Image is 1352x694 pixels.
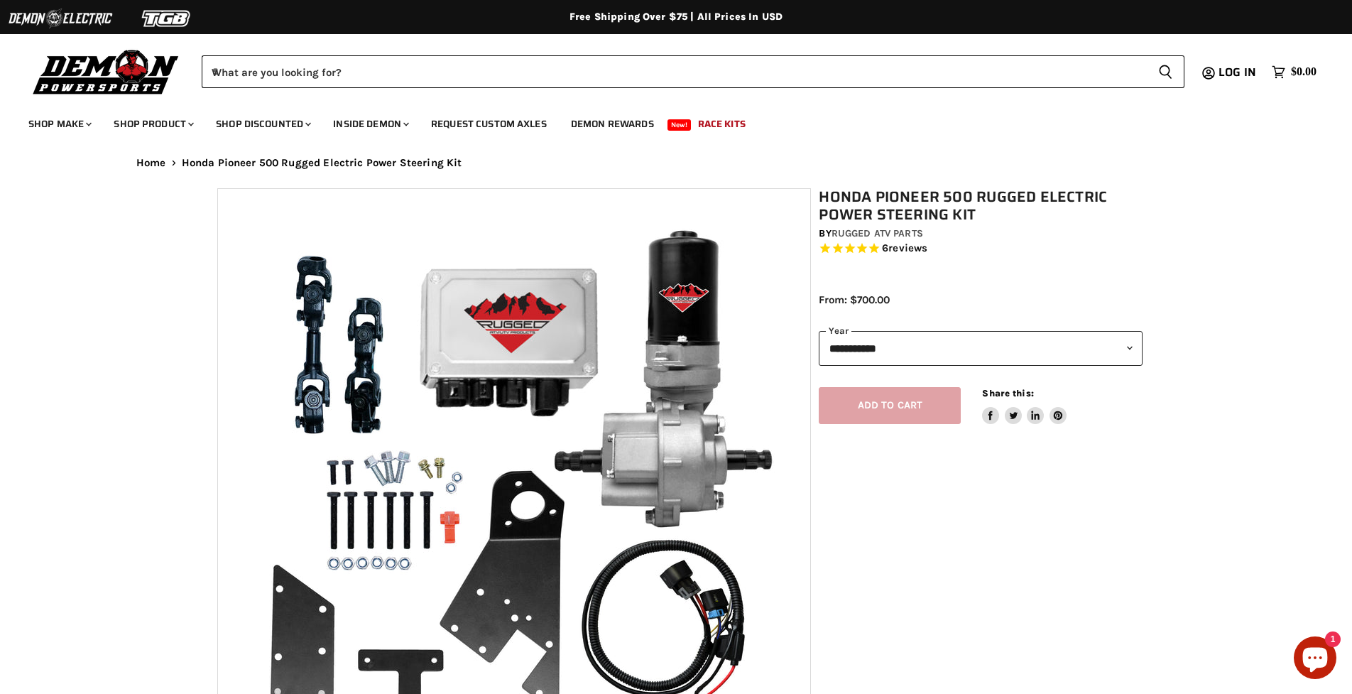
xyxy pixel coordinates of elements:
select: year [819,331,1143,366]
a: Rugged ATV Parts [832,227,923,239]
a: Log in [1212,66,1265,79]
inbox-online-store-chat: Shopify online store chat [1290,636,1341,683]
span: Rated 5.0 out of 5 stars 6 reviews [819,242,1143,256]
a: Inside Demon [322,109,418,139]
form: Product [202,55,1184,88]
img: Demon Electric Logo 2 [7,5,114,32]
nav: Breadcrumbs [108,157,1244,169]
span: reviews [888,242,927,255]
a: Shop Discounted [205,109,320,139]
aside: Share this: [982,387,1067,425]
a: Shop Product [103,109,202,139]
a: $0.00 [1265,62,1324,82]
div: by [819,226,1143,242]
span: Honda Pioneer 500 Rugged Electric Power Steering Kit [182,157,462,169]
a: Demon Rewards [560,109,665,139]
a: Request Custom Axles [420,109,557,139]
ul: Main menu [18,104,1313,139]
input: When autocomplete results are available use up and down arrows to review and enter to select [202,55,1147,88]
img: TGB Logo 2 [114,5,220,32]
h1: Honda Pioneer 500 Rugged Electric Power Steering Kit [819,188,1143,224]
img: Demon Powersports [28,46,184,97]
a: Shop Make [18,109,100,139]
a: Home [136,157,166,169]
span: $0.00 [1291,65,1316,79]
a: Race Kits [687,109,756,139]
span: New! [667,119,692,131]
span: 6 reviews [882,242,927,255]
span: Share this: [982,388,1033,398]
span: Log in [1219,63,1256,81]
button: Search [1147,55,1184,88]
div: Free Shipping Over $75 | All Prices In USD [108,11,1244,23]
span: From: $700.00 [819,293,890,306]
